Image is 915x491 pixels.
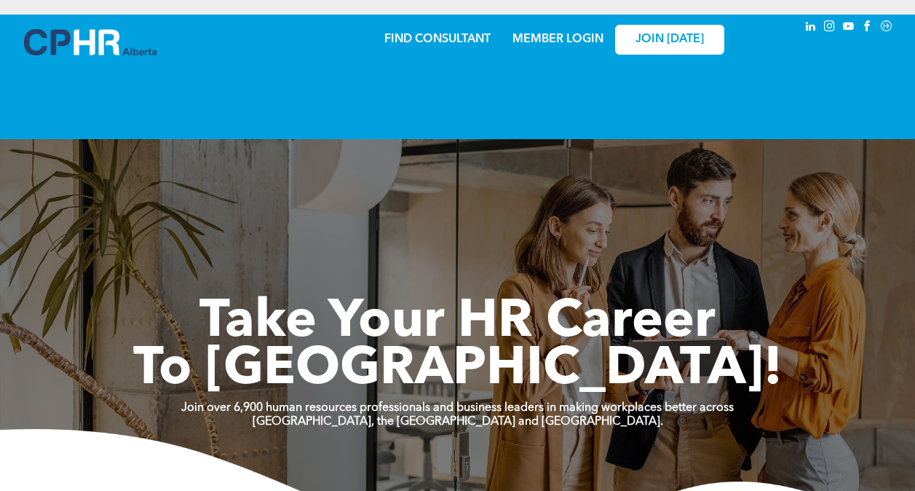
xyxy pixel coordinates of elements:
[181,402,734,414] strong: Join over 6,900 human resources professionals and business leaders in making workplaces better ac...
[24,29,157,55] img: A blue and white logo for cp alberta
[615,25,724,55] a: JOIN [DATE]
[199,296,716,349] span: Take Your HR Career
[133,344,783,396] span: To [GEOGRAPHIC_DATA]!
[635,33,704,47] span: JOIN [DATE]
[860,18,876,38] a: facebook
[879,18,895,38] a: Social network
[253,416,663,428] strong: [GEOGRAPHIC_DATA], the [GEOGRAPHIC_DATA] and [GEOGRAPHIC_DATA].
[384,34,491,45] a: FIND CONSULTANT
[841,18,857,38] a: youtube
[512,34,603,45] a: MEMBER LOGIN
[803,18,819,38] a: linkedin
[822,18,838,38] a: instagram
